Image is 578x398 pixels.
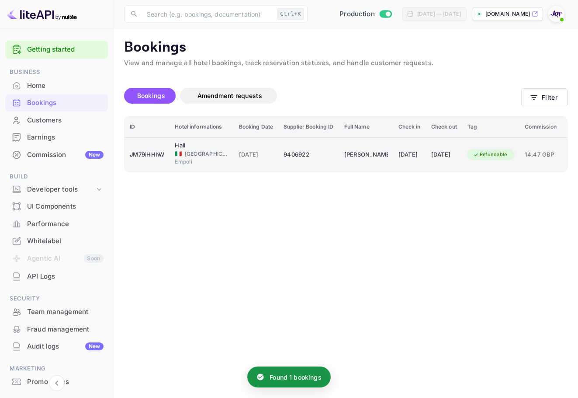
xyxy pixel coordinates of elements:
[5,268,108,284] a: API Logs
[27,272,104,282] div: API Logs
[27,377,104,387] div: Promo codes
[27,219,104,229] div: Performance
[5,129,108,145] a: Earnings
[5,321,108,338] div: Fraud management
[27,150,104,160] div: Commission
[5,112,108,129] div: Customers
[137,92,165,99] span: Bookings
[5,77,108,94] a: Home
[239,150,273,160] span: [DATE]
[5,304,108,320] a: Team management
[5,67,108,77] span: Business
[393,116,426,138] th: Check in
[417,10,461,18] div: [DATE] — [DATE]
[398,148,421,162] div: [DATE]
[27,325,104,335] div: Fraud management
[170,116,233,138] th: Hotel informations
[5,338,108,354] a: Audit logsNew
[27,115,104,126] div: Customers
[5,374,108,390] a: Promo codes
[197,92,262,99] span: Amendment requests
[5,294,108,304] span: Security
[27,133,104,143] div: Earnings
[5,172,108,182] span: Build
[85,151,104,159] div: New
[521,88,568,106] button: Filter
[27,307,104,317] div: Team management
[130,148,164,162] div: JM79iHHhW
[5,94,108,111] a: Bookings
[431,148,457,162] div: [DATE]
[485,10,530,18] p: [DOMAIN_NAME]
[5,233,108,249] a: Whitelabel
[270,373,321,382] p: Found 1 bookings
[27,236,104,246] div: Whitelabel
[27,81,104,91] div: Home
[339,116,393,138] th: Full Name
[85,342,104,350] div: New
[5,147,108,163] a: CommissionNew
[5,364,108,374] span: Marketing
[5,338,108,355] div: Audit logsNew
[5,321,108,337] a: Fraud management
[124,58,568,69] p: View and manage all hotel bookings, track reservation statuses, and handle customer requests.
[5,41,108,59] div: Getting started
[5,198,108,215] div: UI Components
[125,116,170,138] th: ID
[124,88,521,104] div: account-settings tabs
[5,268,108,285] div: API Logs
[519,116,562,138] th: Commission
[284,148,333,162] div: 9406922
[277,8,304,20] div: Ctrl+K
[142,5,273,23] input: Search (e.g. bookings, documentation)
[5,129,108,146] div: Earnings
[27,202,104,212] div: UI Components
[336,9,395,19] div: Switch to Sandbox mode
[7,7,77,21] img: LiteAPI logo
[175,141,218,150] div: Hall
[344,148,388,162] div: Octavia Cullum
[5,147,108,164] div: CommissionNew
[5,198,108,214] a: UI Components
[5,216,108,232] a: Performance
[5,233,108,250] div: Whitelabel
[462,116,520,138] th: Tag
[49,375,65,391] button: Collapse navigation
[27,185,95,195] div: Developer tools
[175,158,218,166] span: Empoli
[278,116,339,138] th: Supplier Booking ID
[339,9,375,19] span: Production
[549,7,563,21] img: With Joy
[5,216,108,233] div: Performance
[467,149,513,160] div: Refundable
[5,112,108,128] a: Customers
[234,116,279,138] th: Booking Date
[525,150,557,160] span: 14.47 GBP
[27,342,104,352] div: Audit logs
[426,116,462,138] th: Check out
[5,182,108,197] div: Developer tools
[124,39,568,56] p: Bookings
[27,45,104,55] a: Getting started
[27,98,104,108] div: Bookings
[185,150,228,158] span: [GEOGRAPHIC_DATA]
[175,151,182,157] span: Italy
